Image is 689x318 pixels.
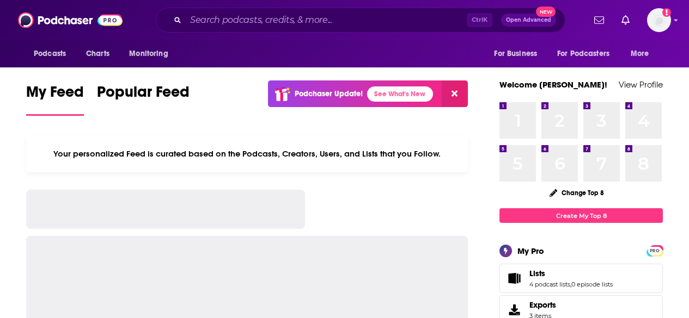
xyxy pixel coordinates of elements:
button: open menu [550,43,625,64]
span: My Feed [26,83,84,108]
span: Exports [503,302,525,317]
span: Podcasts [34,46,66,61]
span: Lists [529,269,545,278]
span: Logged in as MattieVG [647,8,671,32]
span: Exports [529,300,556,310]
a: 0 episode lists [571,280,613,288]
button: Show profile menu [647,8,671,32]
button: open menu [121,43,182,64]
a: Create My Top 8 [499,208,663,223]
span: For Podcasters [557,46,609,61]
div: Your personalized Feed is curated based on the Podcasts, Creators, Users, and Lists that you Follow. [26,135,468,172]
a: My Feed [26,83,84,116]
a: Popular Feed [97,83,190,116]
a: Show notifications dropdown [590,11,608,29]
div: My Pro [517,246,544,256]
span: Popular Feed [97,83,190,108]
a: Welcome [PERSON_NAME]! [499,79,607,90]
button: Open AdvancedNew [501,14,556,27]
button: open menu [623,43,663,64]
a: View Profile [619,79,663,90]
span: Open Advanced [506,17,551,23]
span: Ctrl K [467,13,492,27]
a: Show notifications dropdown [617,11,634,29]
span: , [570,280,571,288]
img: User Profile [647,8,671,32]
input: Search podcasts, credits, & more... [186,11,467,29]
span: Monitoring [129,46,168,61]
a: Charts [79,43,116,64]
a: See What's New [367,86,433,102]
a: Lists [503,271,525,286]
a: 4 podcast lists [529,280,570,288]
span: Lists [499,264,663,293]
img: Podchaser - Follow, Share and Rate Podcasts [18,10,123,30]
a: Lists [529,269,613,278]
button: open menu [26,43,80,64]
span: New [536,7,556,17]
span: For Business [494,46,537,61]
div: Search podcasts, credits, & more... [156,8,565,33]
span: More [631,46,649,61]
svg: Add a profile image [662,8,671,17]
button: open menu [486,43,551,64]
button: Change Top 8 [543,186,611,199]
span: Charts [86,46,109,61]
a: PRO [648,246,661,254]
p: Podchaser Update! [295,89,363,98]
